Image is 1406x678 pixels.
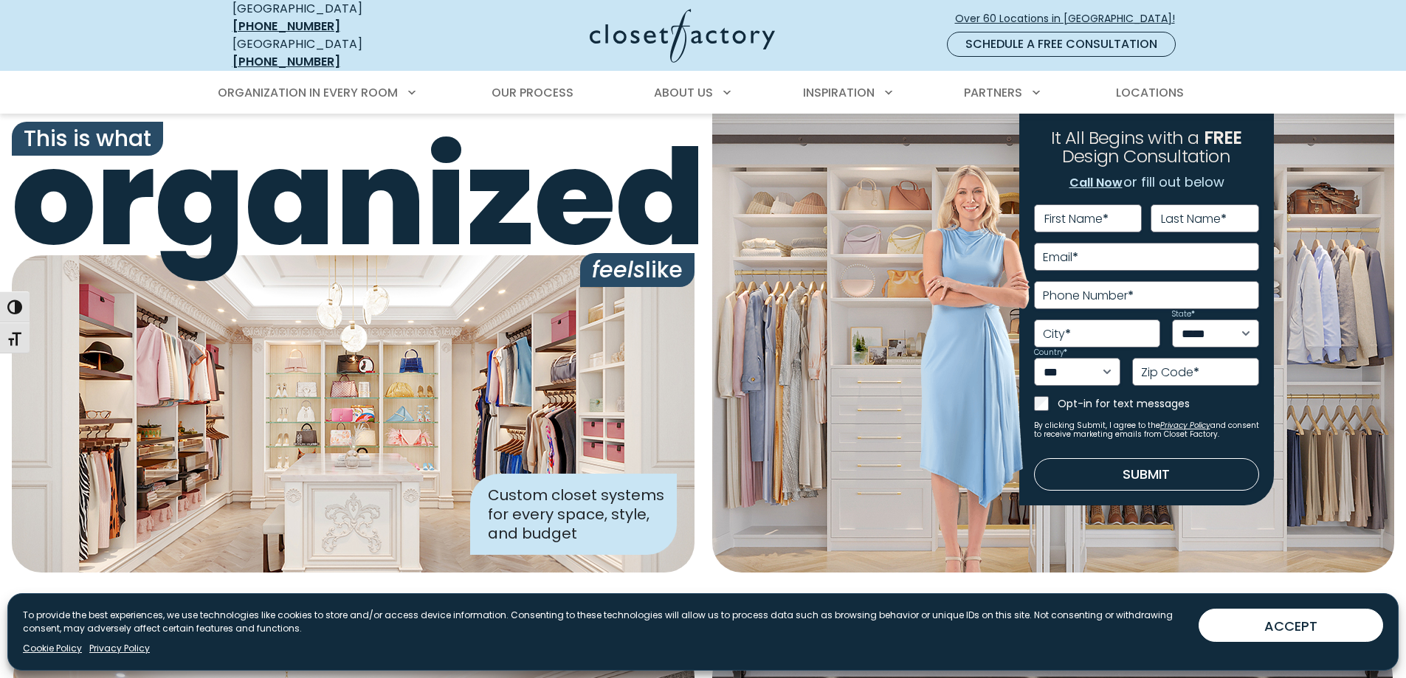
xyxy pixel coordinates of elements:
[492,84,573,101] span: Our Process
[803,84,875,101] span: Inspiration
[1034,458,1259,491] button: Submit
[1062,145,1230,169] span: Design Consultation
[1034,421,1259,439] small: By clicking Submit, I agree to the and consent to receive marketing emails from Closet Factory.
[1043,328,1071,340] label: City
[1204,125,1242,150] span: FREE
[12,255,695,573] img: Closet Factory designed closet
[954,6,1188,32] a: Over 60 Locations in [GEOGRAPHIC_DATA]!
[1069,173,1123,193] a: Call Now
[592,254,645,286] i: feels
[23,642,82,655] a: Cookie Policy
[1043,252,1078,263] label: Email
[1172,311,1195,318] label: State
[470,474,677,555] div: Custom closet systems for every space, style, and budget
[1051,125,1199,150] span: It All Begins with a
[654,84,713,101] span: About Us
[207,72,1199,114] nav: Primary Menu
[1034,349,1067,356] label: Country
[232,53,340,70] a: [PHONE_NUMBER]
[1199,609,1383,642] button: ACCEPT
[232,35,447,71] div: [GEOGRAPHIC_DATA]
[1069,172,1224,193] p: or fill out below
[590,9,775,63] img: Closet Factory Logo
[1043,290,1134,302] label: Phone Number
[1116,84,1184,101] span: Locations
[1141,367,1199,378] label: Zip Code
[947,32,1176,57] a: Schedule a Free Consultation
[1161,213,1227,225] label: Last Name
[89,642,150,655] a: Privacy Policy
[12,132,695,265] span: organized
[218,84,398,101] span: Organization in Every Room
[1044,213,1109,225] label: First Name
[955,11,1187,27] span: Over 60 Locations in [GEOGRAPHIC_DATA]!
[580,253,695,287] span: like
[232,18,340,35] a: [PHONE_NUMBER]
[23,609,1187,635] p: To provide the best experiences, we use technologies like cookies to store and/or access device i...
[964,84,1022,101] span: Partners
[1160,420,1210,431] a: Privacy Policy
[1058,396,1259,411] label: Opt-in for text messages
